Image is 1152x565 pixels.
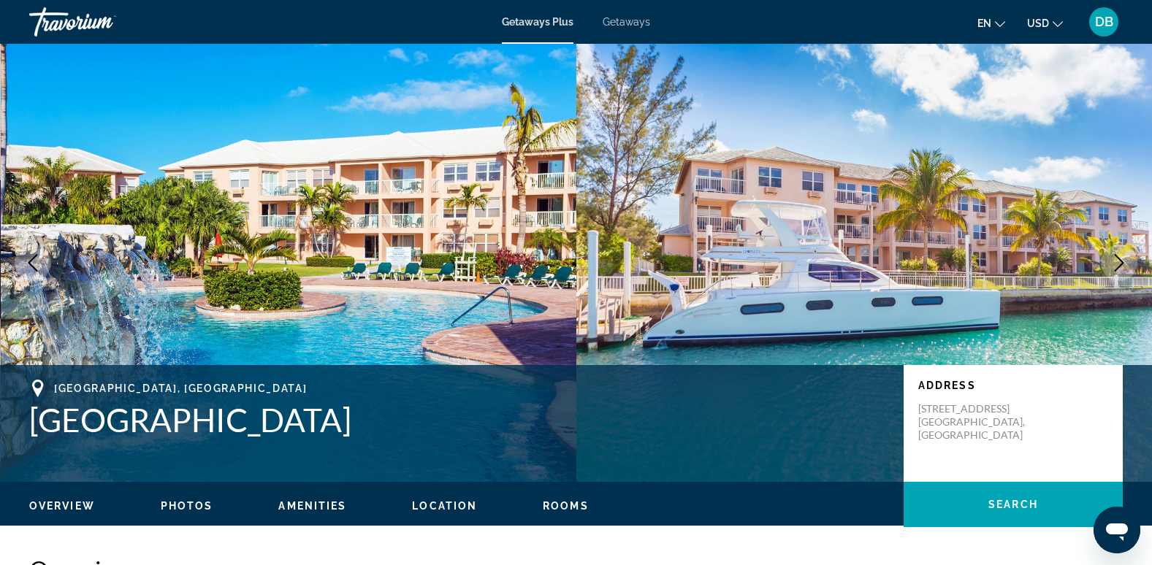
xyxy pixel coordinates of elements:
span: Search [988,499,1038,510]
span: Overview [29,500,95,512]
span: Location [412,500,477,512]
a: Travorium [29,3,175,41]
span: [GEOGRAPHIC_DATA], [GEOGRAPHIC_DATA] [54,383,307,394]
span: Amenities [278,500,346,512]
a: Getaways [603,16,650,28]
iframe: Button to launch messaging window [1094,507,1140,553]
button: Next image [1101,245,1137,281]
h1: [GEOGRAPHIC_DATA] [29,401,889,439]
p: [STREET_ADDRESS] [GEOGRAPHIC_DATA], [GEOGRAPHIC_DATA] [918,402,1035,442]
button: Amenities [278,499,346,512]
button: Overview [29,499,95,512]
button: Rooms [543,499,589,512]
button: Previous image [15,245,51,281]
span: DB [1095,15,1113,29]
span: USD [1027,18,1049,29]
button: Change currency [1027,12,1063,34]
button: User Menu [1085,7,1123,37]
span: Rooms [543,500,589,512]
button: Location [412,499,477,512]
button: Search [904,482,1123,527]
span: en [977,18,991,29]
button: Change language [977,12,1005,34]
a: Getaways Plus [502,16,573,28]
p: Address [918,380,1108,391]
button: Photos [161,499,213,512]
span: Photos [161,500,213,512]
